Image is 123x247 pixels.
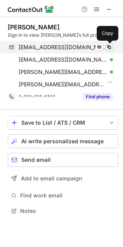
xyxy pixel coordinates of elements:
[8,116,118,130] button: save-profile-one-click
[20,208,115,214] span: Notes
[8,153,118,167] button: Send email
[8,32,118,39] div: Sign in to view [PERSON_NAME]’s full profile
[20,192,115,199] span: Find work email
[21,120,105,126] div: Save to List / ATS / CRM
[82,93,113,101] button: Reveal Button
[8,23,60,31] div: [PERSON_NAME]
[8,206,118,216] button: Notes
[21,175,82,182] span: Add to email campaign
[19,56,107,63] span: [EMAIL_ADDRESS][DOMAIN_NAME]
[19,69,107,75] span: [PERSON_NAME][EMAIL_ADDRESS][DOMAIN_NAME]
[8,134,118,148] button: AI write personalized message
[8,5,54,14] img: ContactOut v5.3.10
[21,157,51,163] span: Send email
[8,190,118,201] button: Find work email
[21,138,104,144] span: AI write personalized message
[19,81,104,88] span: [PERSON_NAME][EMAIL_ADDRESS][DOMAIN_NAME]
[19,44,107,51] span: [EMAIL_ADDRESS][DOMAIN_NAME]
[8,172,118,185] button: Add to email campaign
